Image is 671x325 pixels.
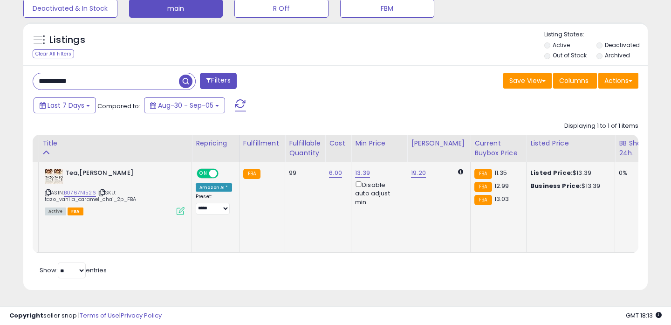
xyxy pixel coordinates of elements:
img: 51KsoF9TDIL._SL40_.jpg [45,169,63,184]
b: Tea,[PERSON_NAME] [66,169,179,180]
div: seller snap | | [9,311,162,320]
small: FBA [243,169,260,179]
span: 12.99 [494,181,509,190]
div: Min Price [355,138,403,148]
a: Terms of Use [80,311,119,320]
div: Listed Price [530,138,611,148]
label: Deactivated [605,41,640,49]
small: FBA [474,169,492,179]
div: Cost [329,138,347,148]
div: 0% [619,169,650,177]
p: Listing States: [544,30,648,39]
span: | SKU: tazo_vanila_caramel_chai_2p_FBA [45,189,136,203]
a: 6.00 [329,168,342,178]
span: All listings currently available for purchase on Amazon [45,207,66,215]
span: FBA [68,207,83,215]
div: Displaying 1 to 1 of 1 items [564,122,638,131]
button: Aug-30 - Sep-05 [144,97,225,113]
button: Columns [553,73,597,89]
span: 2025-09-13 18:13 GMT [626,311,662,320]
button: Filters [200,73,236,89]
b: Business Price: [530,181,582,190]
label: Active [553,41,570,49]
a: B0767N1526 [64,189,96,197]
button: Last 7 Days [34,97,96,113]
div: $13.39 [530,182,608,190]
div: Current Buybox Price [474,138,522,158]
div: ASIN: [45,169,185,214]
div: Repricing [196,138,235,148]
label: Out of Stock [553,51,587,59]
span: Columns [559,76,589,85]
button: Save View [503,73,552,89]
a: Privacy Policy [121,311,162,320]
span: Aug-30 - Sep-05 [158,101,213,110]
label: Archived [605,51,630,59]
div: BB Share 24h. [619,138,653,158]
strong: Copyright [9,311,43,320]
a: 13.39 [355,168,370,178]
div: [PERSON_NAME] [411,138,466,148]
span: Last 7 Days [48,101,84,110]
div: Title [42,138,188,148]
div: Amazon AI * [196,183,232,192]
div: Preset: [196,194,232,214]
span: Show: entries [40,266,107,275]
a: 19.20 [411,168,426,178]
div: $13.39 [530,169,608,177]
div: Disable auto adjust min [355,180,400,207]
span: 11.35 [494,168,507,177]
span: 13.03 [494,194,509,203]
b: Listed Price: [530,168,573,177]
div: Fulfillable Quantity [289,138,321,158]
div: Clear All Filters [33,49,74,58]
div: Fulfillment [243,138,281,148]
div: 99 [289,169,318,177]
h5: Listings [49,34,85,47]
span: ON [198,170,209,178]
small: FBA [474,195,492,205]
span: OFF [217,170,232,178]
button: Actions [598,73,638,89]
small: FBA [474,182,492,192]
span: Compared to: [97,102,140,111]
